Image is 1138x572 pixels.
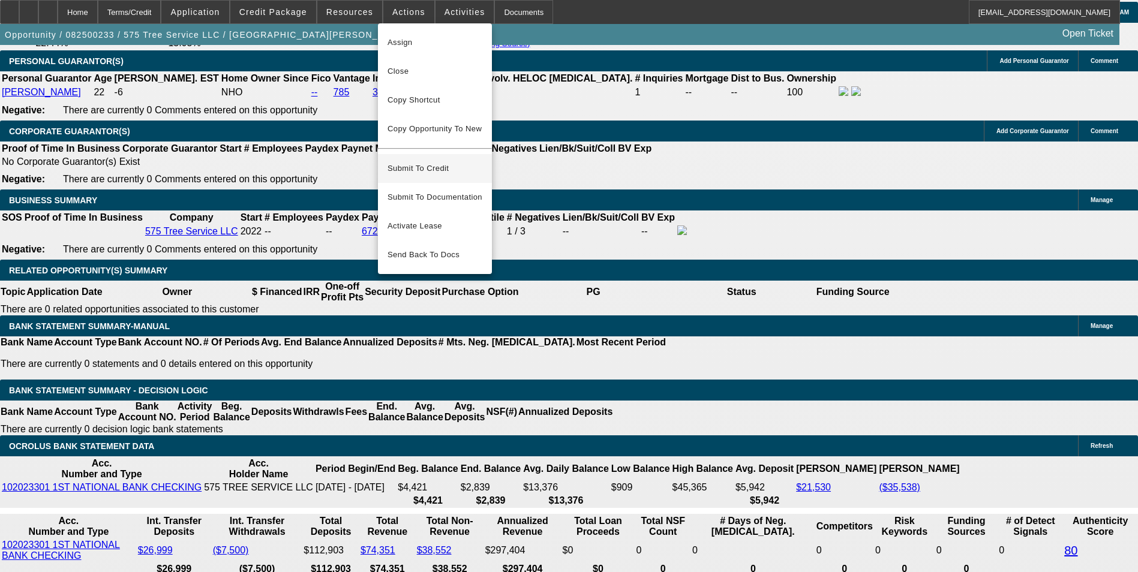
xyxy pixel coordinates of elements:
span: Copy Shortcut [388,93,482,107]
span: Close [388,64,482,79]
span: Copy Opportunity To New [388,124,482,133]
span: Activate Lease [388,219,482,233]
span: Assign [388,35,482,50]
span: Submit To Credit [388,161,482,176]
span: Send Back To Docs [388,248,482,262]
span: Submit To Documentation [388,190,482,204]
